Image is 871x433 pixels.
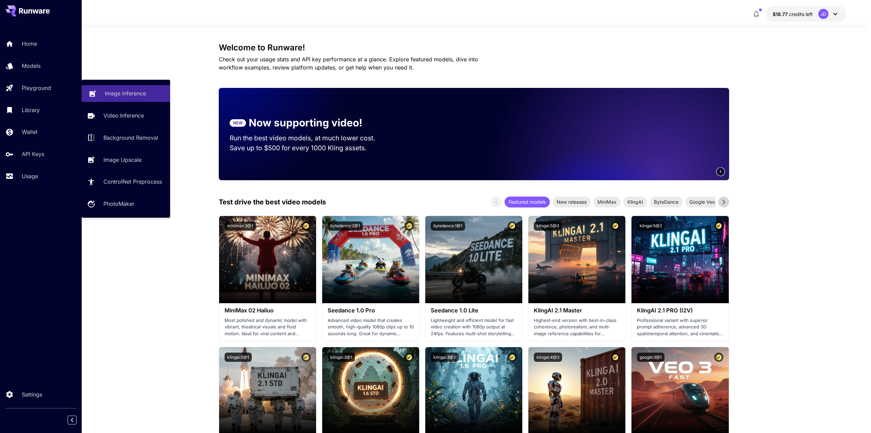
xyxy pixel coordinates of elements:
button: klingai:3@2 [431,353,459,362]
p: Save up to $500 for every 1000 Kling assets. [230,143,388,153]
div: JD [818,9,828,19]
button: Certified Model – Vetted for best performance and includes a commercial license. [611,221,620,231]
h3: MiniMax 02 Hailuo [225,307,311,314]
p: Professional variant with superior prompt adherence, advanced 3D spatiotemporal attention, and ci... [637,317,723,337]
p: Image Upscale [103,156,142,164]
p: Usage [22,172,38,180]
div: Collapse sidebar [73,414,82,426]
button: bytedance:1@1 [431,221,465,231]
img: alt [219,216,316,303]
h3: Seedance 1.0 Pro [328,307,414,314]
p: Test drive the best video models [219,197,326,207]
button: Certified Model – Vetted for best performance and includes a commercial license. [508,353,517,362]
button: klingai:5@2 [637,221,665,231]
p: Image Inference [105,89,146,97]
button: Certified Model – Vetted for best performance and includes a commercial license. [714,353,723,362]
button: google:3@1 [637,353,664,362]
p: Models [22,62,40,70]
p: Advanced video model that creates smooth, high-quality 1080p clips up to 10 seconds long. Great f... [328,317,414,337]
p: API Keys [22,150,44,158]
span: Featured models [505,198,550,205]
p: Most polished and dynamic model with vibrant, theatrical visuals and fluid motion. Ideal for vira... [225,317,311,337]
p: Now supporting video! [249,115,362,130]
button: Certified Model – Vetted for best performance and includes a commercial license. [301,353,311,362]
span: Google Veo [685,198,719,205]
p: PhotoMaker [103,200,134,208]
p: Home [22,40,37,48]
div: $18.76685 [773,11,813,18]
span: KlingAI [623,198,647,205]
button: Certified Model – Vetted for best performance and includes a commercial license. [508,221,517,231]
button: Certified Model – Vetted for best performance and includes a commercial license. [714,221,723,231]
p: Settings [22,390,42,399]
button: Certified Model – Vetted for best performance and includes a commercial license. [405,353,414,362]
span: $18.77 [773,11,789,17]
button: klingai:4@3 [534,353,562,362]
button: klingai:5@3 [534,221,562,231]
p: Playground [22,84,51,92]
a: Background Removal [82,129,170,146]
a: Image Inference [82,85,170,102]
button: klingai:5@1 [225,353,252,362]
button: Certified Model – Vetted for best performance and includes a commercial license. [301,221,311,231]
span: ByteDance [650,198,683,205]
p: Run the best video models, at much lower cost. [230,133,388,143]
h3: Welcome to Runware! [219,43,729,52]
button: klingai:3@1 [328,353,355,362]
a: Video Inference [82,107,170,124]
a: ControlNet Preprocess [82,173,170,190]
img: alt [528,216,625,303]
button: Certified Model – Vetted for best performance and includes a commercial license. [405,221,414,231]
h3: Seedance 1.0 Lite [431,307,517,314]
button: Certified Model – Vetted for best performance and includes a commercial license. [611,353,620,362]
button: $18.76685 [766,6,846,22]
span: Check out your usage stats and API key performance at a glance. Explore featured models, dive int... [219,56,478,71]
p: ControlNet Preprocess [103,177,162,186]
p: Wallet [22,128,37,136]
p: Video Inference [103,111,144,120]
p: Background Removal [103,134,158,142]
p: NEW [233,120,243,126]
img: alt [631,216,728,303]
span: MiniMax [593,198,621,205]
span: New releases [553,198,591,205]
span: credits left [789,11,813,17]
a: Image Upscale [82,151,170,168]
a: PhotoMaker [82,196,170,212]
button: bytedance:2@1 [328,221,363,231]
p: Highest-end version with best-in-class coherence, photorealism, and multi-image reference capabil... [534,317,620,337]
img: alt [425,216,522,303]
button: minimax:3@1 [225,221,256,231]
span: 1 [720,169,722,174]
img: alt [322,216,419,303]
p: Library [22,106,40,114]
button: Collapse sidebar [68,416,77,424]
h3: KlingAI 2.1 Master [534,307,620,314]
h3: KlingAI 2.1 PRO (I2V) [637,307,723,314]
p: Lightweight and efficient model for fast video creation with 1080p output at 24fps. Features mult... [431,317,517,337]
